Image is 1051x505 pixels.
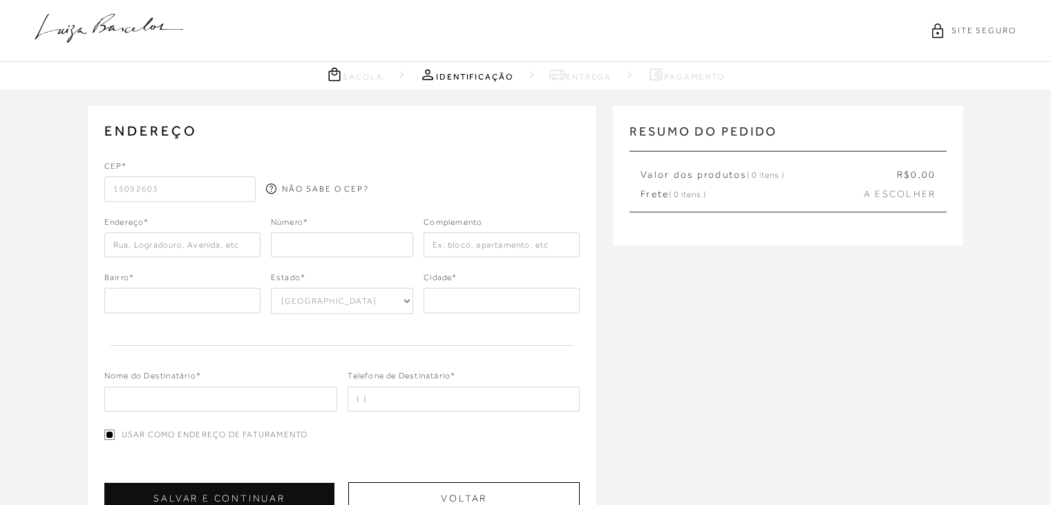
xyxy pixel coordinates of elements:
[348,369,456,386] span: Telefone de Destinatário*
[104,369,201,386] span: Nome do Destinatário*
[326,66,384,83] a: Sacola
[641,187,706,201] span: Frete
[104,122,580,139] h2: ENDEREÇO
[549,66,612,83] a: Entrega
[647,66,724,83] a: Pagamento
[104,430,115,440] input: Usar como endereço de faturamento
[419,66,513,83] a: Identificação
[629,122,947,151] h2: RESUMO DO PEDIDO
[897,169,911,180] span: R$
[918,169,936,180] span: ,00
[641,168,784,182] span: Valor dos produtos
[104,232,261,257] input: Rua, Logradouro, Avenida, etc
[424,232,580,257] input: Ex: bloco, apartamento, etc
[911,169,918,180] span: 0
[951,25,1016,37] span: SITE SEGURO
[122,429,308,441] span: Usar como endereço de faturamento
[271,271,305,288] span: Estado*
[669,190,706,199] span: ( 0 itens )
[271,216,308,232] span: Número*
[104,271,134,288] span: Bairro*
[104,176,256,201] input: _ _ _ _ _- _ _ _
[348,387,580,412] input: ( )
[424,216,482,232] span: Complemento
[747,170,784,180] span: ( 0 itens )
[864,187,936,201] span: A ESCOLHER
[424,271,457,288] span: Cidade*
[104,216,149,232] span: Endereço*
[266,183,369,195] a: NÃO SABE O CEP?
